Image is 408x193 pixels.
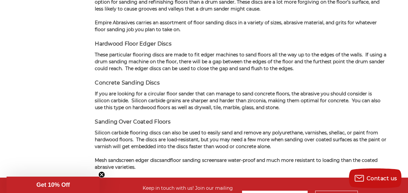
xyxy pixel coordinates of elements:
span: and [162,157,170,163]
span: Hardwood Floor Edger Discs [95,41,172,47]
span: Get 10% Off [36,182,70,188]
button: Close teaser [98,171,105,178]
span: If you are looking for a circular floor sander that can manage to sand concrete floors, the abras... [95,91,380,110]
span: Concrete Sanding Discs [95,80,160,86]
span: Empire Abrasives carries an assortment of floor sanding discs in a variety of sizes, abrasive mat... [95,20,377,32]
div: Get 10% OffClose teaser [7,177,100,193]
span: These particular flooring discs are made to fit edger machines to sand floors all the way up to t... [95,52,386,71]
a: Mesh sandscreen edger discs [95,157,162,163]
button: Contact us [349,168,401,188]
span: Silicon carbide flooring discs can also be used to easily sand and remove any polyurethane, varni... [95,130,386,149]
span: Sanding Over Coated Floors [95,119,171,125]
span: are water-proof and much more resistant to loading than the coated abrasive varieties. [95,157,377,170]
span: Contact us [367,175,397,182]
a: floor sanding screens [170,157,219,163]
